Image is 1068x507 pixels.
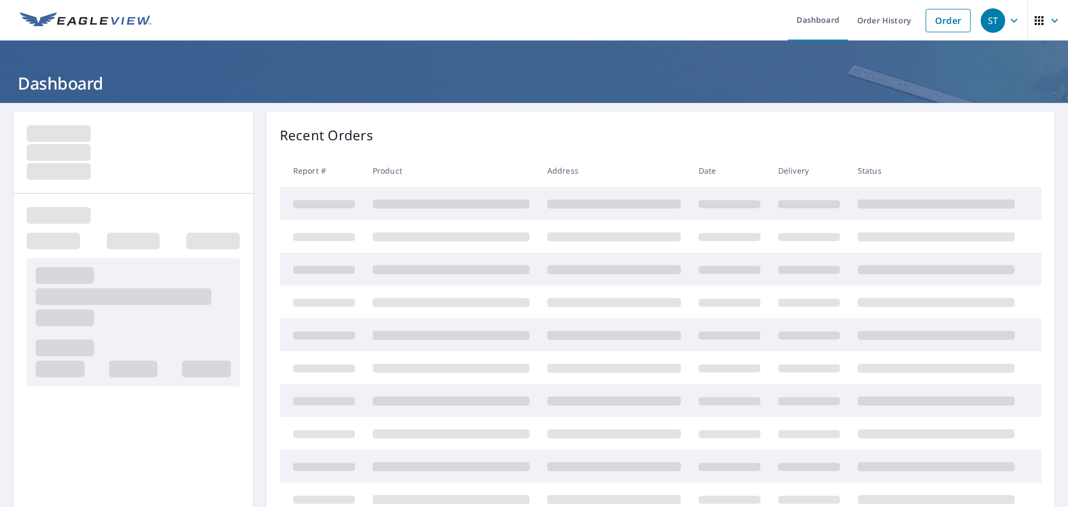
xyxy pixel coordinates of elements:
[769,154,849,187] th: Delivery
[690,154,769,187] th: Date
[280,154,364,187] th: Report #
[13,72,1055,95] h1: Dashboard
[538,154,690,187] th: Address
[926,9,971,32] a: Order
[364,154,538,187] th: Product
[981,8,1005,33] div: ST
[20,12,151,29] img: EV Logo
[280,125,373,145] p: Recent Orders
[849,154,1023,187] th: Status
